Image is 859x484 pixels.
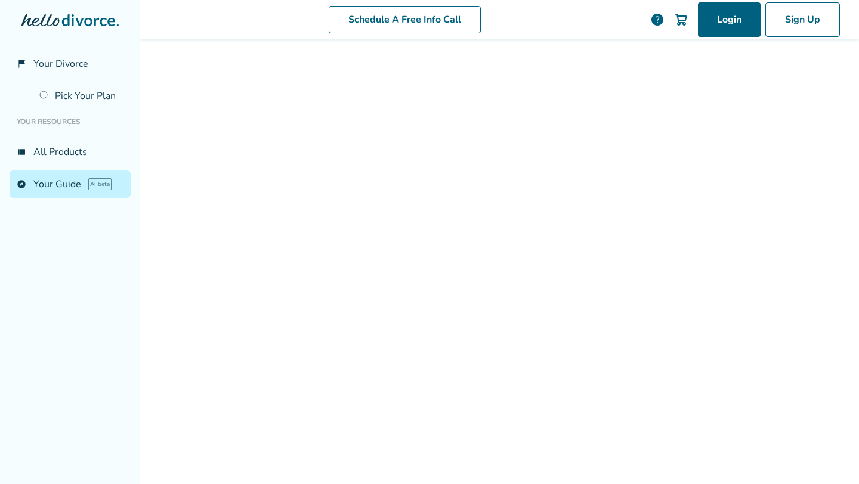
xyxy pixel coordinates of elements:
li: Your Resources [10,110,131,134]
a: Sign Up [765,2,840,37]
img: Cart [674,13,688,27]
a: view_listAll Products [10,138,131,166]
a: flag_2Your Divorce [10,50,131,77]
span: flag_2 [17,59,26,69]
span: view_list [17,147,26,157]
a: exploreYour GuideAI beta [10,170,131,198]
a: Login [698,2,761,37]
span: AI beta [88,178,112,190]
a: Schedule A Free Info Call [329,6,481,33]
span: explore [17,179,26,189]
a: help [650,13,665,27]
a: Pick Your Plan [32,82,131,110]
span: Your Divorce [33,57,88,70]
